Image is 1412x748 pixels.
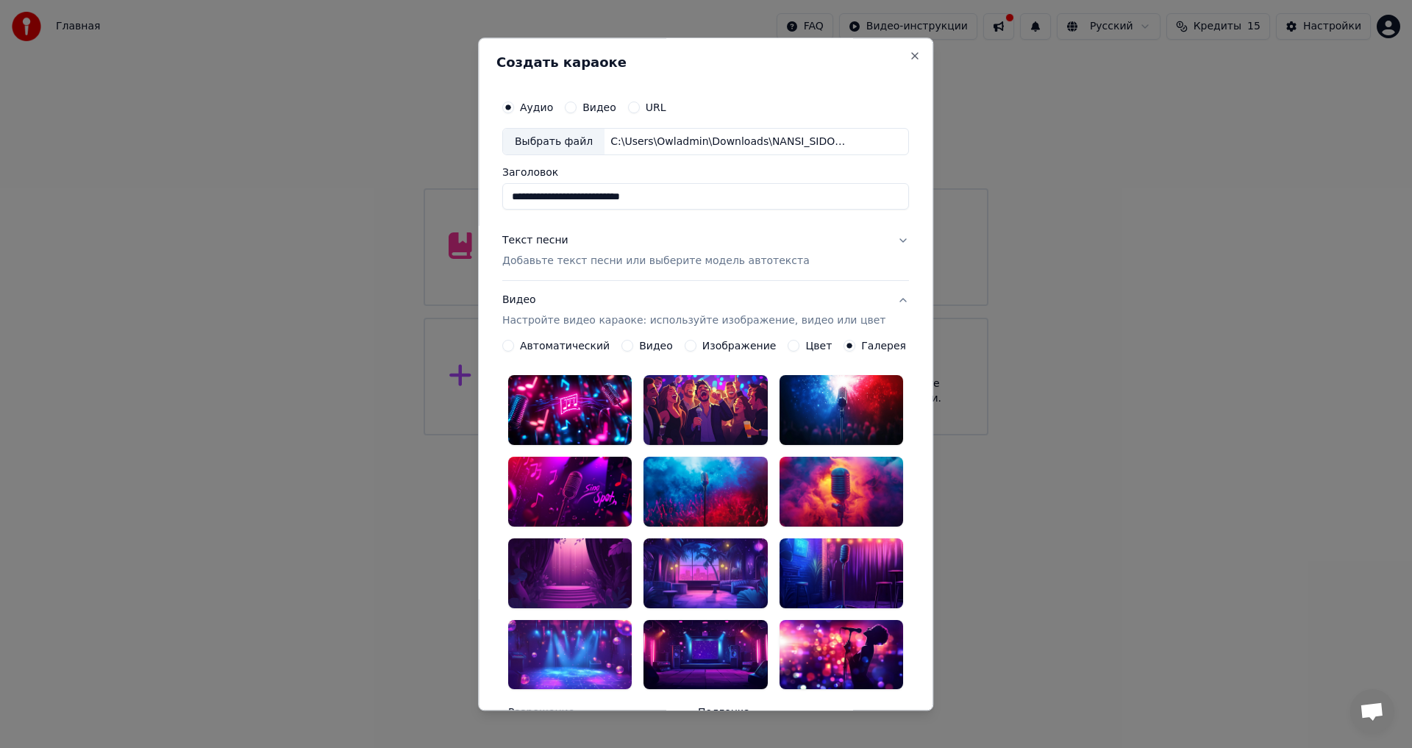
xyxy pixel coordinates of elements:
[502,168,909,178] label: Заголовок
[502,282,909,341] button: ВидеоНастройте видео караоке: используйте изображение, видео или цвет
[702,341,777,352] label: Изображение
[502,234,568,249] div: Текст песни
[639,341,673,352] label: Видео
[862,341,907,352] label: Галерея
[502,293,885,329] div: Видео
[502,254,810,269] p: Добавьте текст песни или выберите модель автотекста
[646,102,666,113] label: URL
[503,129,605,155] div: Выбрать файл
[502,222,909,281] button: Текст песниДобавьте текст песни или выберите модель автотекста
[806,341,832,352] label: Цвет
[502,314,885,329] p: Настройте видео караоке: используйте изображение, видео или цвет
[605,135,855,149] div: C:\Users\Owladmin\Downloads\NANSI_SIDOROV_-_3_SENTYABRYA_-_POLNAYA_VERSIYA_70816118.mp3
[508,708,692,718] label: Разрешение
[520,341,610,352] label: Автоматический
[698,708,845,718] label: Подгонка
[582,102,616,113] label: Видео
[496,56,915,69] h2: Создать караоке
[520,102,553,113] label: Аудио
